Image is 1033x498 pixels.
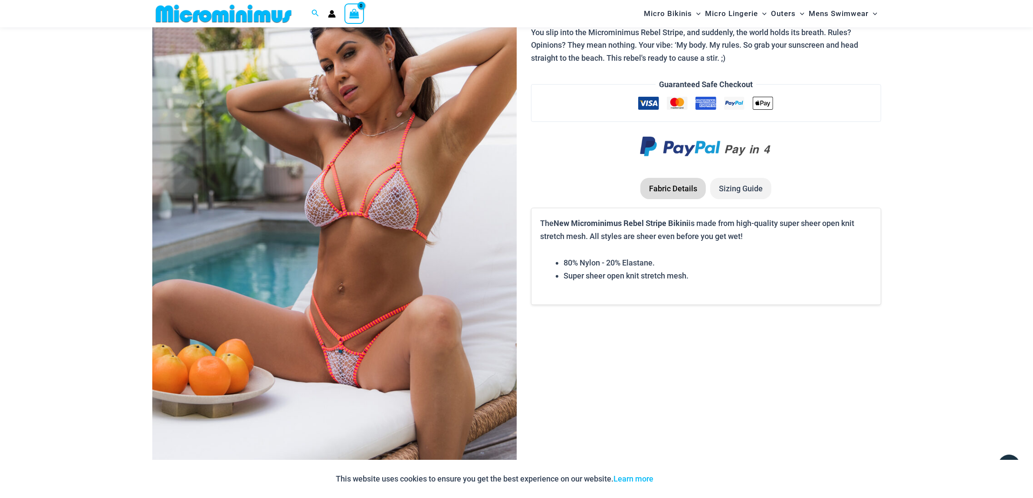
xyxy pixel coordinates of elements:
span: Menu Toggle [758,3,767,25]
nav: Site Navigation [640,1,881,26]
a: Mens SwimwearMenu ToggleMenu Toggle [807,3,879,25]
a: Micro LingerieMenu ToggleMenu Toggle [703,3,769,25]
p: You slip into the Microminimus Rebel Stripe, and suddenly, the world holds its breath. Rules? Opi... [531,26,881,65]
li: 80% Nylon - 20% Elastane. [564,256,872,269]
li: Sizing Guide [710,178,771,200]
span: Menu Toggle [796,3,804,25]
button: Accept [660,469,697,489]
legend: Guaranteed Safe Checkout [656,78,756,91]
span: Menu Toggle [869,3,877,25]
span: Mens Swimwear [809,3,869,25]
span: Micro Bikinis [644,3,692,25]
p: The is made from high-quality super sheer open knit stretch mesh. All styles are sheer even befor... [540,217,872,242]
a: OutersMenu ToggleMenu Toggle [769,3,807,25]
span: Menu Toggle [692,3,701,25]
a: Search icon link [312,8,319,19]
a: Micro BikinisMenu ToggleMenu Toggle [642,3,703,25]
a: Learn more [614,474,654,483]
a: Account icon link [328,10,336,18]
img: MM SHOP LOGO FLAT [152,4,295,23]
span: Outers [771,3,796,25]
li: Fabric Details [640,178,706,200]
a: View Shopping Cart, empty [344,3,364,23]
span: Micro Lingerie [705,3,758,25]
p: This website uses cookies to ensure you get the best experience on our website. [336,472,654,485]
li: Super sheer open knit stretch mesh. [564,269,872,282]
b: New Microminimus Rebel Stripe Bikini [554,218,689,228]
